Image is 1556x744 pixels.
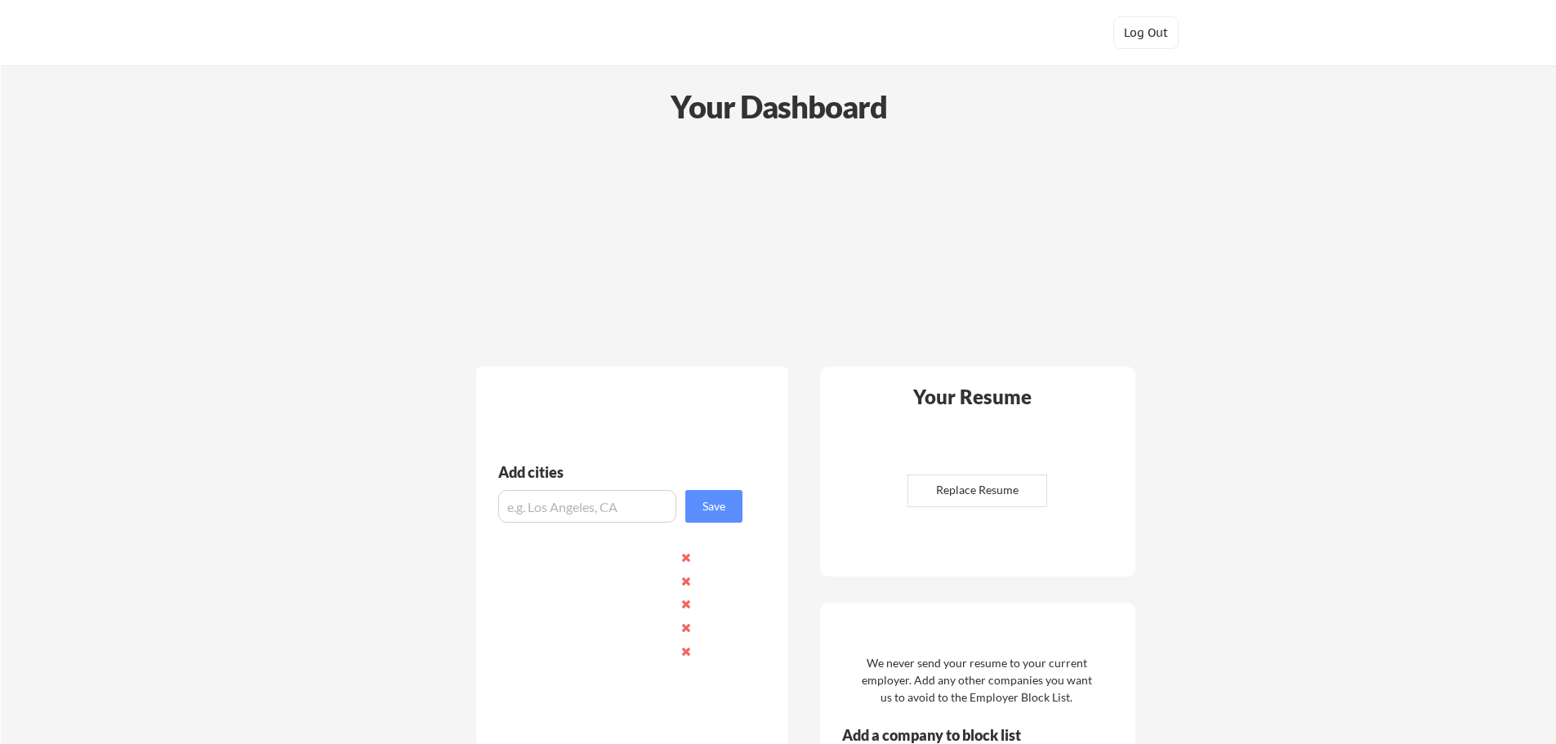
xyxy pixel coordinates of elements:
button: Log Out [1113,16,1179,49]
div: Your Dashboard [2,83,1556,130]
button: Save [685,490,742,523]
div: Add cities [498,465,747,479]
div: Add a company to block list [842,728,1046,742]
input: e.g. Los Angeles, CA [498,490,676,523]
div: Your Resume [891,387,1053,407]
div: We never send your resume to your current employer. Add any other companies you want us to avoid ... [860,654,1093,706]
